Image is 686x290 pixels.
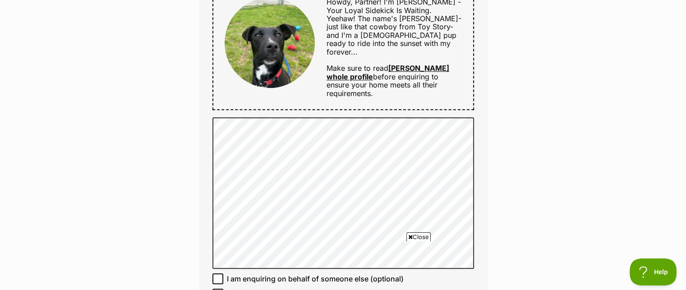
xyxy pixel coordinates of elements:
[406,232,431,241] span: Close
[630,258,677,285] iframe: Help Scout Beacon - Open
[327,64,449,81] a: [PERSON_NAME] whole profile
[124,245,562,285] iframe: Advertisement
[327,14,461,56] span: Yeehaw! The name's [PERSON_NAME]-just like that cowboy from Toy Story-and I'm a [DEMOGRAPHIC_DATA...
